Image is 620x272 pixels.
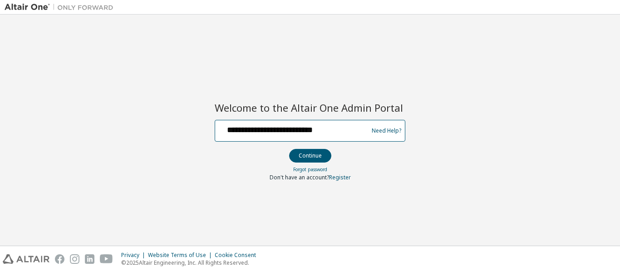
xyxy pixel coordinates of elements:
img: facebook.svg [55,254,64,264]
a: Forgot password [293,166,327,173]
div: Cookie Consent [215,252,261,259]
img: Altair One [5,3,118,12]
img: youtube.svg [100,254,113,264]
span: Don't have an account? [270,173,329,181]
a: Need Help? [372,130,401,131]
img: altair_logo.svg [3,254,49,264]
div: Website Terms of Use [148,252,215,259]
h2: Welcome to the Altair One Admin Portal [215,101,405,114]
button: Continue [289,149,331,163]
img: instagram.svg [70,254,79,264]
p: © 2025 Altair Engineering, Inc. All Rights Reserved. [121,259,261,267]
div: Privacy [121,252,148,259]
img: linkedin.svg [85,254,94,264]
a: Register [329,173,351,181]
